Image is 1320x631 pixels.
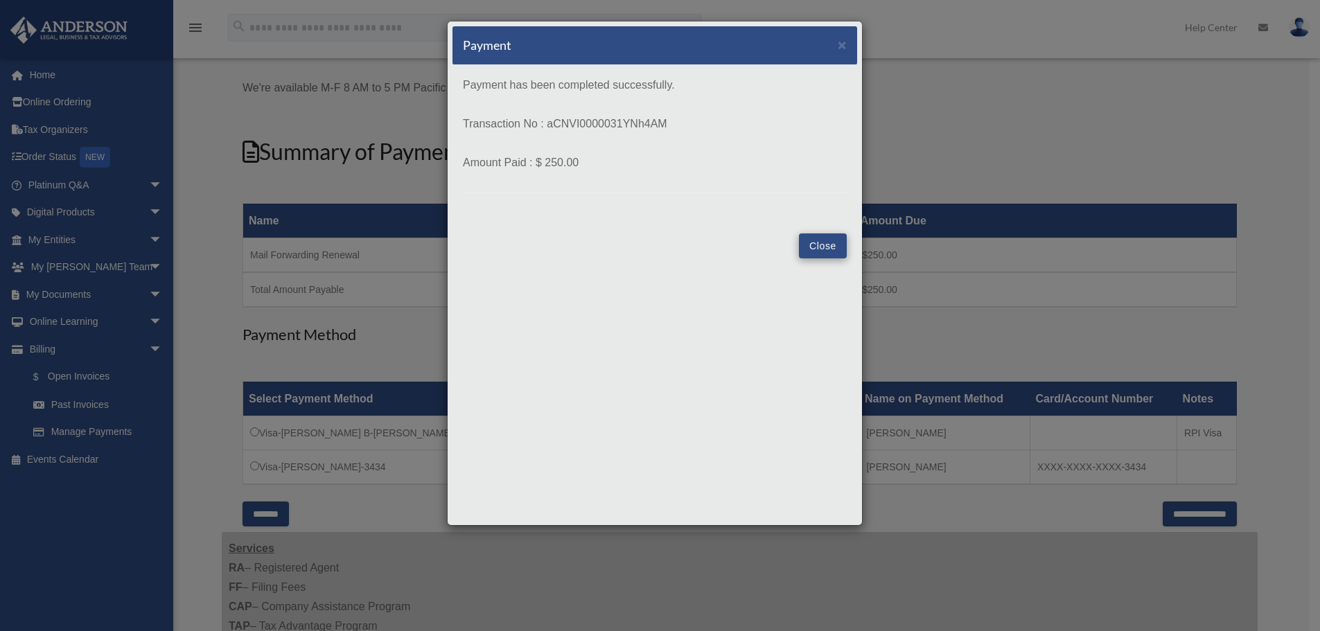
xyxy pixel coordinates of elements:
p: Amount Paid : $ 250.00 [463,153,847,172]
p: Payment has been completed successfully. [463,75,847,95]
p: Transaction No : aCNVI0000031YNh4AM [463,114,847,134]
h5: Payment [463,37,511,54]
span: × [838,37,847,53]
button: Close [799,233,847,258]
button: Close [838,37,847,52]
